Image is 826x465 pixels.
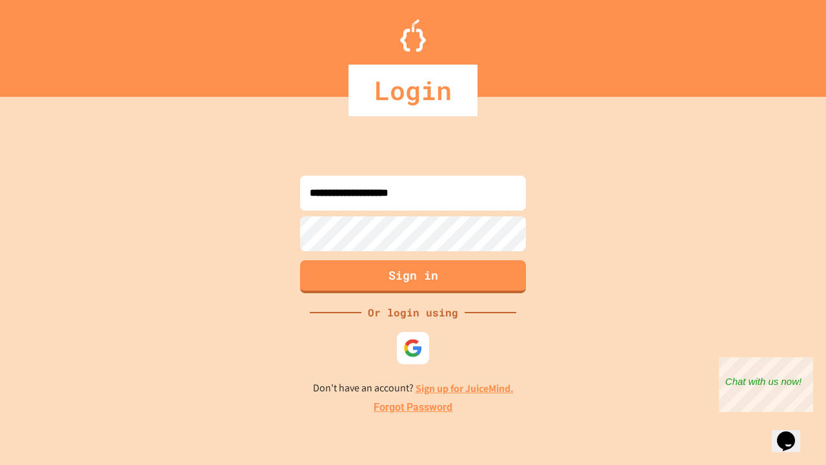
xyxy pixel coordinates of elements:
a: Forgot Password [374,400,452,415]
p: Don't have an account? [313,380,514,397]
img: google-icon.svg [403,338,423,358]
iframe: chat widget [772,413,813,452]
img: Logo.svg [400,19,426,52]
div: Or login using [361,305,465,320]
div: Login [348,65,478,116]
a: Sign up for JuiceMind. [416,382,514,395]
iframe: chat widget [719,357,813,412]
button: Sign in [300,260,526,293]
